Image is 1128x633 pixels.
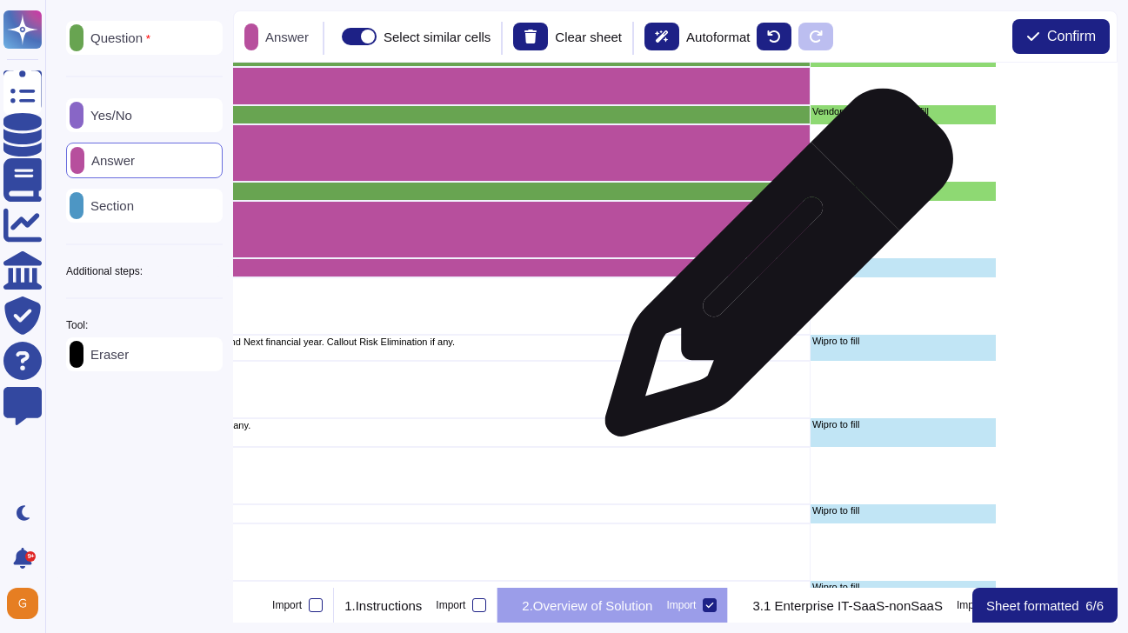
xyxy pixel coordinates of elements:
button: user [3,584,50,623]
p: Answer [84,154,135,167]
img: user [7,588,38,619]
div: Import [957,600,986,610]
p: Answer [258,30,309,43]
p: Additional steps: [66,266,143,277]
p: Autoformat [686,30,750,43]
div: Select similar cells [384,30,491,43]
p: Wipro to fill [812,260,994,270]
p: 3.1 Enterprise IT-SaaS-nonSaaS [752,599,942,612]
p: Yes/No [83,109,132,122]
p: Wipro to fill [812,583,994,592]
p: 1.Instructions [344,599,422,612]
p: Wipro to fill [812,420,994,430]
p: Sheet formatted [986,599,1079,612]
p: Section [83,199,134,212]
p: Vendor & Wipro Joinly to fill [812,183,994,193]
div: grid [233,63,1118,588]
p: Wipro to fill [812,506,994,516]
p: Vendor & Wipro Joinly to fill [812,107,994,117]
p: Wipro to fill [812,336,994,346]
p: 6 / 6 [1085,599,1104,612]
span: Confirm [1047,30,1096,43]
div: Import [272,600,302,610]
p: Tool: [66,320,88,330]
p: Clear sheet [555,30,622,43]
p: Question [83,31,150,45]
button: Confirm [1012,19,1110,54]
p: 2.Overview of Solution [522,599,652,612]
p: Eraser [83,348,129,361]
div: 9+ [25,551,36,562]
div: Import [436,600,465,610]
div: Import [666,600,696,610]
